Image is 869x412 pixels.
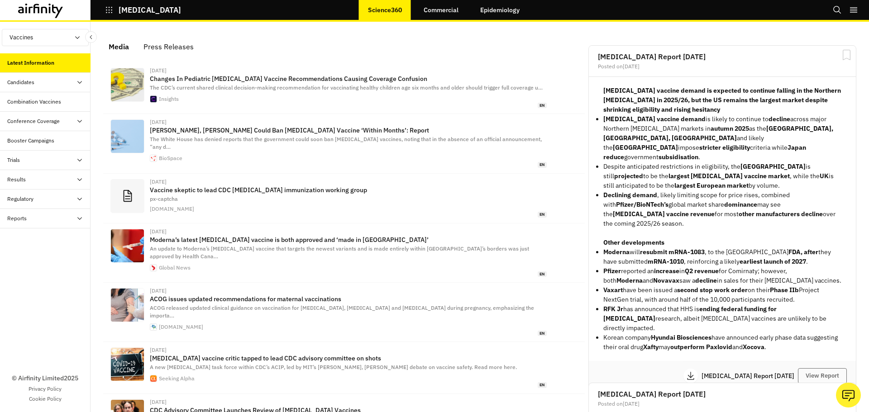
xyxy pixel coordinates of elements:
[111,229,144,262] img: Ontario-RSV.jpg
[603,238,664,246] strong: Other developments
[702,373,798,379] p: [MEDICAL_DATA] Report [DATE]
[159,156,182,161] div: BioSpace
[616,200,668,208] strong: Pfizer/BioNTech’s
[770,286,799,294] strong: Phase IIb
[659,153,698,161] strong: subsidisation
[603,247,841,266] p: will , to the [GEOGRAPHIC_DATA] they have submitted , reinforcing a likely .
[7,78,34,86] div: Candidates
[150,265,157,271] img: 134ef81f5668dc78080f6bd19ca2310b
[654,267,679,275] strong: increase
[603,333,841,352] p: Korean company have announced early phase data suggesting their oral drug may and .
[150,245,529,260] span: An update to Moderna’s [MEDICAL_DATA] vaccine that targets the newest variants and is made entire...
[695,276,717,284] strong: decline
[603,266,841,285] p: reported an in for Comirnaty; however, both and saw a in sales for their [MEDICAL_DATA] vaccines.
[12,374,78,383] p: © Airfinity Limited 2025
[668,172,790,180] strong: largest [MEDICAL_DATA] vaccine market
[7,175,26,184] div: Results
[538,212,547,218] span: en
[603,114,841,162] li: is likely to continue to across major Northern [MEDICAL_DATA] markets in as the and likely the im...
[111,68,144,101] img: ZBNQBIEIORCFDK5KRTELOOAEYU.jpg
[670,343,732,351] strong: outperform Paxlovid
[150,136,542,150] span: The White House has denied reports that the government could soon ban [MEDICAL_DATA] vaccines, no...
[538,331,547,336] span: en
[613,143,678,152] strong: [GEOGRAPHIC_DATA]
[29,395,62,403] a: Cookie Policy
[159,376,195,381] div: Seeking Alpha
[651,333,711,341] strong: Hyundai Biosciences
[820,172,829,180] strong: UK
[836,383,861,407] button: Ask our analysts
[109,40,129,53] div: Media
[150,355,547,362] p: [MEDICAL_DATA] vaccine critic tapped to lead CDC advisory committee on shots
[603,267,621,275] strong: Pfizer
[677,286,748,294] strong: second stop work order
[85,31,97,43] button: Close Sidebar
[724,200,757,208] strong: dominance
[769,115,790,123] strong: decline
[674,181,749,189] strong: largest European market
[150,399,547,405] div: [DATE]
[103,223,585,283] a: [DATE]Moderna’s latest [MEDICAL_DATA] vaccine is both approved and ‘made in [GEOGRAPHIC_DATA]’An ...
[159,96,179,102] div: Insights
[614,172,643,180] strong: projected
[150,304,534,319] span: ACOG released updated clinical guidance on vaccination for [MEDICAL_DATA], [MEDICAL_DATA] and [ME...
[7,195,33,203] div: Regulatory
[143,40,194,53] div: Press Releases
[598,401,847,407] div: Posted on [DATE]
[598,390,847,398] h2: [MEDICAL_DATA] Report [DATE]
[7,98,61,106] div: Combination Vaccines
[29,385,62,393] a: Privacy Policy
[685,267,719,275] strong: Q2 revenue
[7,156,20,164] div: Trials
[119,6,181,14] p: [MEDICAL_DATA]
[598,53,847,60] h2: [MEDICAL_DATA] Report [DATE]
[788,248,818,256] strong: FDA, after
[150,119,547,125] div: [DATE]
[368,6,402,14] p: Science360
[598,64,847,69] div: Posted on [DATE]
[2,29,89,46] button: Vaccines
[603,162,841,190] p: Despite anticipated restrictions in eligibility, the is still to be the , while the is still anti...
[7,214,27,223] div: Reports
[150,288,547,294] div: [DATE]
[150,179,547,185] div: [DATE]
[150,195,178,202] span: px-captcha
[538,271,547,277] span: en
[603,305,623,313] strong: RFK Jr
[756,210,823,218] strong: manufacturers decline
[150,75,547,82] p: Changes In Pediatric [MEDICAL_DATA] Vaccine Recommendations Causing Coverage Confusion
[150,206,194,212] div: [DOMAIN_NAME]
[603,304,841,333] p: has announced that HHS is research, albeit [MEDICAL_DATA] vaccines are unlikely to be directly im...
[603,190,841,228] p: , likely limiting scope for price rises, combined with global market share may see the for most o...
[150,229,547,234] div: [DATE]
[640,248,705,256] strong: resubmit mRNA-1083
[103,342,585,393] a: [DATE][MEDICAL_DATA] vaccine critic tapped to lead CDC advisory committee on shotsA new [MEDICAL_...
[103,283,585,342] a: [DATE]ACOG issues updated recommendations for maternal vaccinationsACOG released updated clinical...
[105,2,181,18] button: [MEDICAL_DATA]
[833,2,842,18] button: Search
[150,375,157,382] img: favicon-192x192.png
[538,382,547,388] span: en
[150,186,547,194] p: Vaccine skeptic to lead CDC [MEDICAL_DATA] immunization working group
[603,86,841,114] strong: [MEDICAL_DATA] vaccine demand is expected to continue falling in the Northern [MEDICAL_DATA] in 2...
[103,174,585,223] a: [DATE]Vaccine skeptic to lead CDC [MEDICAL_DATA] immunization working grouppx-captcha[DOMAIN_NAME]en
[7,137,54,145] div: Booster Campaigns
[613,210,715,218] strong: [MEDICAL_DATA] vaccine revenue
[743,343,764,351] strong: Xocova
[648,257,684,265] strong: mRNA-1010
[103,62,585,114] a: [DATE]Changes In Pediatric [MEDICAL_DATA] Vaccine Recommendations Causing Coverage ConfusionThe C...
[150,347,547,353] div: [DATE]
[616,276,643,284] strong: Moderna
[150,364,517,370] span: A new [MEDICAL_DATA] task force within CDC’s ACIP, led by MIT’s [PERSON_NAME], [PERSON_NAME] deba...
[111,348,144,381] img: image_1299807269.jpg
[103,114,585,173] a: [DATE][PERSON_NAME], [PERSON_NAME] Could Ban [MEDICAL_DATA] Vaccine ‘Within Months’: ReportThe Wh...
[538,162,547,168] span: en
[603,191,657,199] strong: Declining demand
[603,115,706,123] strong: [MEDICAL_DATA] vaccine demand
[739,210,754,218] strong: other
[841,49,852,61] svg: Bookmark Report
[7,117,60,125] div: Conference Coverage
[150,295,547,303] p: ACOG issues updated recommendations for maternal vaccinations
[111,289,144,322] img: vaccineinjectiontopregnantwoman_stock.jpg
[798,368,847,384] button: View Report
